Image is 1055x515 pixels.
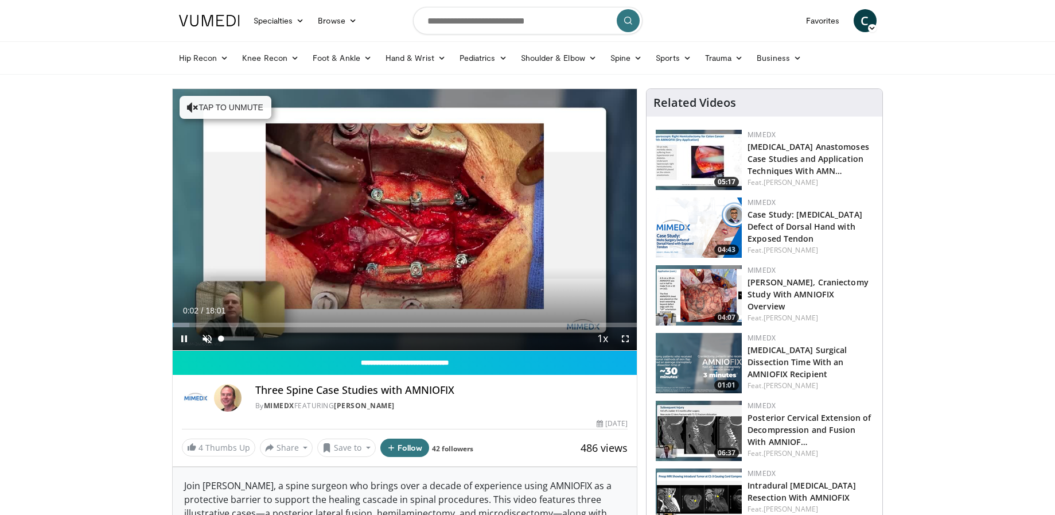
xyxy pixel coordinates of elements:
[173,323,637,327] div: Progress Bar
[201,306,204,315] span: /
[317,439,376,457] button: Save to
[748,401,776,411] a: MIMEDX
[748,141,869,176] a: [MEDICAL_DATA] Anastomoses Case Studies and Application Techniques With AMN…
[264,401,294,411] a: MIMEDX
[581,441,628,455] span: 486 views
[179,15,240,26] img: VuMedi Logo
[255,384,628,397] h4: Three Spine Case Studies with AMNIOFIX
[311,9,364,32] a: Browse
[198,442,203,453] span: 4
[714,177,739,187] span: 05:17
[748,265,776,275] a: MIMEDX
[656,265,742,326] a: 04:07
[748,313,873,323] div: Feat.
[172,47,236,69] a: Hip Recon
[180,96,271,119] button: Tap to unmute
[748,333,776,343] a: MIMEDX
[714,448,739,458] span: 06:37
[750,47,808,69] a: Business
[591,327,614,350] button: Playback Rate
[255,401,628,411] div: By FEATURING
[214,384,242,412] img: Avatar
[748,130,776,140] a: MIMEDX
[514,47,604,69] a: Shoulder & Elbow
[656,130,742,190] a: 05:17
[698,47,750,69] a: Trauma
[748,177,873,188] div: Feat.
[748,468,776,478] a: MIMEDX
[764,504,818,514] a: [PERSON_NAME]
[748,412,871,447] a: Posterior Cervical Extension of Decompression and Fusion With AMNIOF…
[334,401,395,411] a: [PERSON_NAME]
[764,448,818,458] a: [PERSON_NAME]
[714,380,739,390] span: 01:01
[182,384,209,412] img: MIMEDX
[221,336,254,340] div: Volume Level
[656,265,742,326] img: b3bc365c-1956-4fdf-a278-b344dfed1373.png.150x105_q85_crop-smart_upscale.png
[764,381,818,390] a: [PERSON_NAME]
[656,333,742,393] img: 088ec5d4-8464-444d-8e35-90e03b182837.png.150x105_q85_crop-smart_upscale.png
[235,47,306,69] a: Knee Recon
[854,9,877,32] a: C
[656,198,742,258] img: 5b2f2c60-1a90-4d85-9dcb-5e8537f759b1.png.150x105_q85_crop-smart_upscale.png
[748,209,862,244] a: Case Study: [MEDICAL_DATA] Defect of Dorsal Hand with Exposed Tendon
[306,47,379,69] a: Foot & Ankle
[748,245,873,255] div: Feat.
[714,312,739,323] span: 04:07
[656,401,742,461] a: 06:37
[604,47,649,69] a: Spine
[748,344,847,380] a: [MEDICAL_DATA] Surgical Dissection Time With an AMNIOFIX Recipient
[379,47,453,69] a: Hand & Wrist
[614,327,637,350] button: Fullscreen
[260,439,313,457] button: Share
[748,448,873,459] div: Feat.
[748,381,873,391] div: Feat.
[799,9,847,32] a: Favorites
[714,245,739,255] span: 04:43
[205,306,225,315] span: 18:01
[173,89,637,351] video-js: Video Player
[173,327,196,350] button: Pause
[656,198,742,258] a: 04:43
[380,439,430,457] button: Follow
[656,333,742,393] a: 01:01
[764,245,818,255] a: [PERSON_NAME]
[748,480,856,503] a: Intradural [MEDICAL_DATA] Resection With AMNIOFIX
[182,439,255,456] a: 4 Thumbs Up
[247,9,312,32] a: Specialties
[432,444,473,454] a: 42 followers
[748,504,873,514] div: Feat.
[653,96,736,110] h4: Related Videos
[597,419,628,429] div: [DATE]
[748,277,869,312] a: [PERSON_NAME], Craniectomy Study With AMNIOFIX Overview
[764,177,818,187] a: [PERSON_NAME]
[649,47,698,69] a: Sports
[453,47,514,69] a: Pediatrics
[656,130,742,190] img: bded3279-518f-4537-ae8e-1e6d473626ab.150x105_q85_crop-smart_upscale.jpg
[764,313,818,323] a: [PERSON_NAME]
[183,306,198,315] span: 0:02
[196,327,219,350] button: Unmute
[656,401,742,461] img: 870ffff8-2fe6-4319-b880-d4926705d09e.150x105_q85_crop-smart_upscale.jpg
[413,7,643,34] input: Search topics, interventions
[748,198,776,207] a: MIMEDX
